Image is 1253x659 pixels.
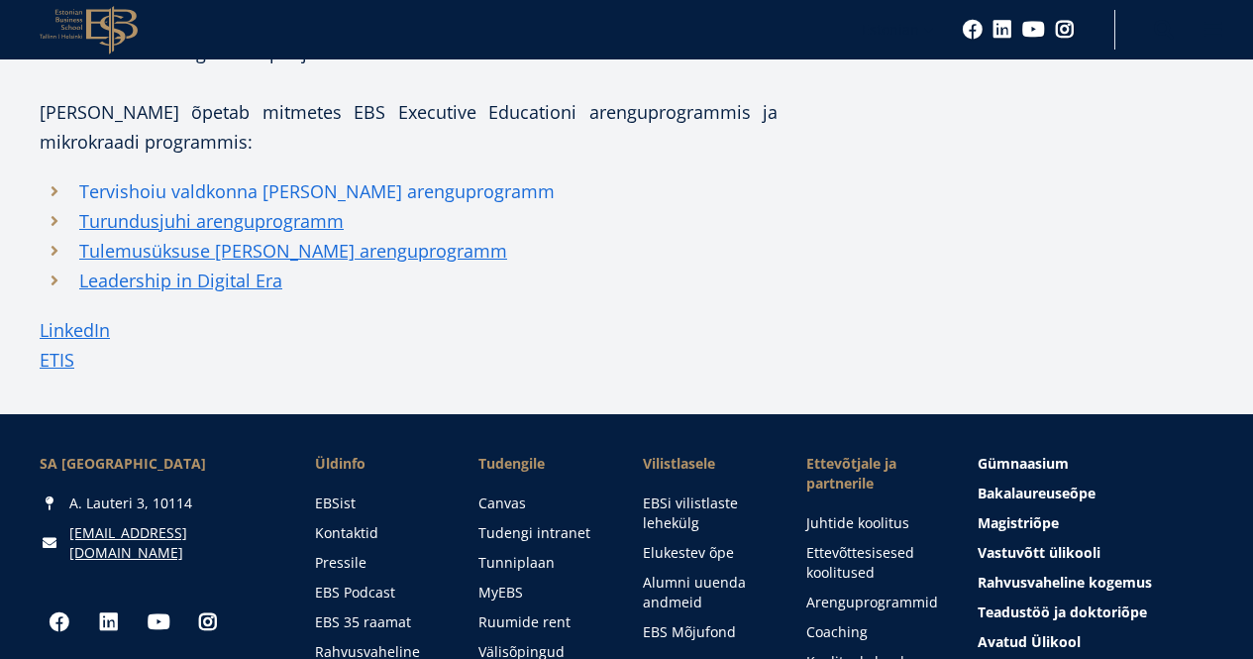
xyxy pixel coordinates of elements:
[79,206,344,236] a: Turundusjuhi arenguprogramm
[79,236,507,266] a: Tulemusüksuse [PERSON_NAME] arenguprogramm
[40,603,79,642] a: Facebook
[315,583,439,603] a: EBS Podcast
[315,553,439,573] a: Pressile
[478,553,602,573] a: Tunniplaan
[139,603,178,642] a: Youtube
[806,543,938,583] a: Ettevõttesisesed koolitused
[806,513,938,533] a: Juhtide koolitus
[978,513,1059,532] span: Magistriõpe
[40,97,778,157] h4: [PERSON_NAME] õpetab mitmetes EBS Executive Educationi arenguprogrammis ja mikrokraadi programmis:
[478,612,602,632] a: Ruumide rent
[963,20,983,40] a: Facebook
[478,454,602,474] a: Tudengile
[478,494,602,513] a: Canvas
[40,345,74,375] a: ETIS
[315,612,439,632] a: EBS 35 raamat
[478,583,602,603] a: MyEBS
[806,593,938,612] a: Arenguprogrammid
[978,573,1213,593] a: Rahvusvaheline kogemus
[89,603,129,642] a: Linkedin
[978,454,1069,473] span: Gümnaasium
[978,632,1213,652] a: Avatud Ülikool
[978,484,1096,502] span: Bakalaureuseõpe
[978,573,1152,592] span: Rahvusvaheline kogemus
[978,543,1100,562] span: Vastuvõtt ülikooli
[478,523,602,543] a: Tudengi intranet
[978,632,1081,651] span: Avatud Ülikool
[643,622,767,642] a: EBS Mõjufond
[806,622,938,642] a: Coaching
[79,176,555,206] a: Tervishoiu valdkonna [PERSON_NAME] arenguprogramm
[79,266,282,295] a: Leadership in Digital Era
[1022,20,1045,40] a: Youtube
[643,543,767,563] a: Elukestev õpe
[643,494,767,533] a: EBSi vilistlaste lehekülg
[992,20,1012,40] a: Linkedin
[40,454,275,474] div: SA [GEOGRAPHIC_DATA]
[978,603,1213,622] a: Teadustöö ja doktoriõpe
[40,494,275,513] div: A. Lauteri 3, 10114
[69,523,275,563] a: [EMAIL_ADDRESS][DOMAIN_NAME]
[315,454,439,474] span: Üldinfo
[978,543,1213,563] a: Vastuvõtt ülikooli
[188,603,228,642] a: Instagram
[643,454,767,474] span: Vilistlasele
[315,523,439,543] a: Kontaktid
[643,573,767,612] a: Alumni uuenda andmeid
[315,494,439,513] a: EBSist
[40,315,110,345] a: LinkedIn
[978,454,1213,474] a: Gümnaasium
[806,454,938,494] span: Ettevõtjale ja partnerile
[978,513,1213,533] a: Magistriõpe
[1055,20,1075,40] a: Instagram
[978,484,1213,503] a: Bakalaureuseõpe
[978,603,1147,621] span: Teadustöö ja doktoriõpe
